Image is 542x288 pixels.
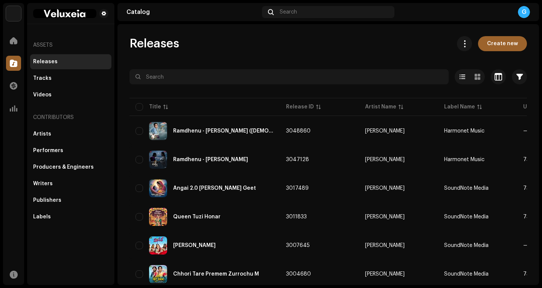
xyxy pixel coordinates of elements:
re-m-nav-item: Publishers [30,193,111,208]
span: Search [280,9,297,15]
span: Harmonet Music [444,128,484,134]
span: 3004680 [286,271,311,277]
div: Artist Name [365,103,396,111]
re-m-nav-item: Performers [30,143,111,158]
re-a-nav-header: Contributors [30,108,111,126]
span: Krishna Kakre [365,214,432,219]
re-m-nav-item: Tracks [30,71,111,86]
span: Create new [487,36,518,51]
span: SoundNote Media [444,214,489,219]
div: Queen Tuzi Honar [173,214,221,219]
div: Writers [33,181,53,187]
span: Diju Baruah [365,157,432,162]
img: 8474174d-8a8a-4289-a81a-df87527768dc [33,9,96,18]
div: Ramdhenu - Edhani Jilmil Hahi [173,157,248,162]
div: Ramdhenu - Edhani Jilmil Hahi (Female) [173,128,274,134]
div: [PERSON_NAME] [365,243,405,248]
div: Performers [33,148,63,154]
div: [PERSON_NAME] [365,186,405,191]
img: 48b48098-f78b-4398-a224-6d941c3ac9c0 [149,151,167,169]
span: Satish N Ade [365,271,432,277]
div: [PERSON_NAME] [365,128,405,134]
div: Release ID [286,103,314,111]
span: Harmonet Music [444,157,484,162]
div: Chhori Tare Premem Zurrochu M [173,271,259,277]
span: Releases [129,36,179,51]
re-m-nav-item: Labels [30,209,111,224]
span: 3011833 [286,214,307,219]
span: — [523,243,528,248]
div: Releases [33,59,58,65]
img: 07a8476f-af47-4760-a49f-b16adb9eeb87 [149,208,167,226]
div: G [518,6,530,18]
div: Angai 2.0 Radu Nako Krishna Angai Geet [173,186,256,191]
img: 5e0b14aa-8188-46af-a2b3-2644d628e69a [6,6,21,21]
div: Label Name [444,103,475,111]
input: Search [129,69,449,84]
re-a-nav-header: Assets [30,36,111,54]
span: — [523,128,528,134]
span: Barsha Barah [365,128,432,134]
re-m-nav-item: Videos [30,87,111,102]
button: Create new [478,36,527,51]
span: 3047128 [286,157,309,162]
img: 552b41a6-f343-4fd4-b3a5-c987a2b7ebb6 [149,236,167,254]
img: 2b5fae8c-2dff-4a18-9ebf-b4da966c684e [149,122,167,140]
re-m-nav-item: Writers [30,176,111,191]
re-m-nav-item: Artists [30,126,111,142]
img: 86eb915b-6c10-4ab7-b4c2-363d4b77c037 [149,265,167,283]
re-m-nav-item: Releases [30,54,111,69]
div: [PERSON_NAME] [365,214,405,219]
div: Labels [33,214,51,220]
re-m-nav-item: Producers & Engineers [30,160,111,175]
span: Aravind Aru [365,243,432,248]
img: 04ab373c-b6c1-46d9-9fd2-1551791a84c1 [149,179,167,197]
div: Ye Heeralaal [173,243,216,248]
span: 3048860 [286,128,311,134]
span: SoundNote Media [444,271,489,277]
span: SoundNote Media [444,243,489,248]
div: [PERSON_NAME] [365,271,405,277]
span: 3017489 [286,186,309,191]
div: Catalog [126,9,259,15]
span: 3007645 [286,243,310,248]
div: Title [149,103,161,111]
div: Producers & Engineers [33,164,94,170]
div: Tracks [33,75,52,81]
div: Videos [33,92,52,98]
div: Publishers [33,197,61,203]
div: Artists [33,131,51,137]
span: SoundNote Media [444,186,489,191]
span: Krishna Kakre [365,186,432,191]
div: [PERSON_NAME] [365,157,405,162]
